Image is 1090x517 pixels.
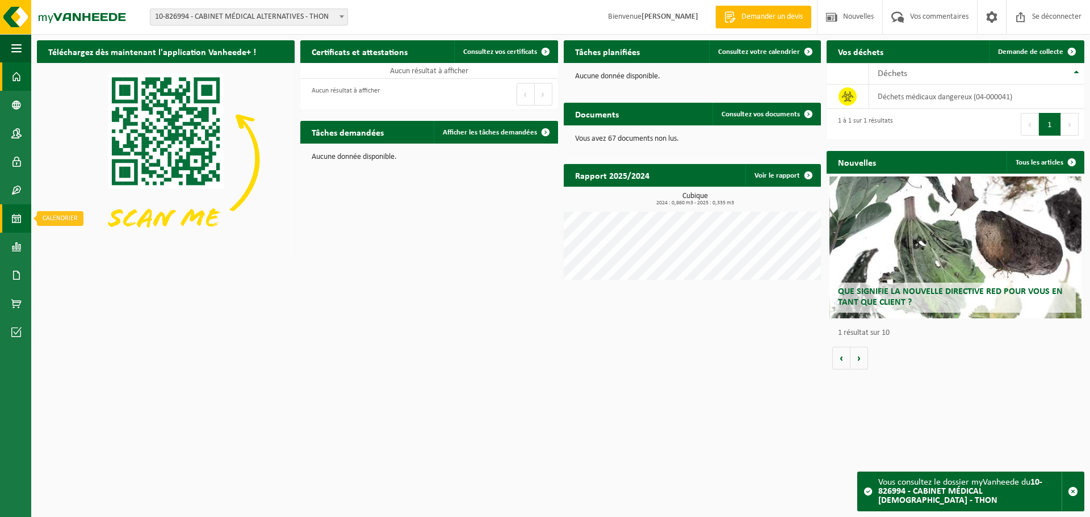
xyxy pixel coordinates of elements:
font: Demander un devis [741,12,803,21]
font: Cubique [682,192,708,200]
font: Rapport 2025/2024 [575,172,649,181]
font: Consultez vos certificats [463,48,537,56]
font: Aucun résultat à afficher [390,67,468,75]
font: déchets médicaux dangereux (04-000041) [878,93,1012,101]
font: Aucun résultat à afficher [312,87,380,94]
button: Suivant [1061,113,1079,136]
font: Que signifie la nouvelle directive RED pour vous en tant que client ? [838,287,1063,307]
font: Afficher les tâches demandées [443,129,537,136]
button: Précédent [1021,113,1039,136]
font: Documents [575,111,619,120]
font: 10-826994 - CABINET MÉDICAL [DEMOGRAPHIC_DATA] - THON [878,478,1042,505]
font: Voir le rapport [754,172,800,179]
a: Consultez votre calendrier [709,40,820,63]
a: Tous les articles [1007,151,1083,174]
font: [PERSON_NAME] [642,12,698,21]
font: Vos déchets [838,48,883,57]
font: Tâches demandées [312,129,384,138]
font: Nouvelles [838,159,876,168]
font: Téléchargez dès maintenant l'application Vanheede+ ! [48,48,256,57]
font: Nouvelles [843,12,874,21]
font: Tâches planifiées [575,48,640,57]
button: Précédent [517,83,535,106]
font: 1 résultat sur 10 [838,329,890,337]
font: Déchets [878,69,907,78]
a: Demande de collecte [989,40,1083,63]
span: 10-826994 - CABINET MÉDICAL ALTERNATIVES - THON [150,9,347,25]
font: 10-826994 - CABINET MÉDICAL ALTERNATIVES - THON [155,12,329,21]
font: 1 [1047,121,1052,129]
font: 1 à 1 sur 1 résultats [838,117,893,124]
a: Que signifie la nouvelle directive RED pour vous en tant que client ? [829,176,1082,318]
img: Téléchargez l'application VHEPlus [37,63,295,256]
font: Vous consultez le dossier myVanheede du [878,478,1030,487]
a: Consultez vos certificats [454,40,557,63]
font: Certificats et attestations [312,48,408,57]
font: Consultez vos documents [722,111,800,118]
button: Suivant [535,83,552,106]
font: Aucune donnée disponible. [575,72,660,81]
font: Bienvenue [608,12,642,21]
a: Afficher les tâches demandées [434,121,557,144]
a: Demander un devis [715,6,811,28]
font: Aucune donnée disponible. [312,153,397,161]
font: Demande de collecte [998,48,1063,56]
font: Vos commentaires [910,12,969,21]
span: 10-826994 - CABINET MÉDICAL ALTERNATIVES - THON [150,9,348,26]
font: Se déconnecter [1032,12,1081,21]
font: Vous avez 67 documents non lus. [575,134,679,143]
a: Voir le rapport [745,164,820,187]
font: 2024 : 0,860 m3 - 2025 : 0,335 m3 [656,200,734,206]
button: 1 [1039,113,1061,136]
font: Tous les articles [1016,159,1063,166]
a: Consultez vos documents [712,103,820,125]
font: Consultez votre calendrier [718,48,800,56]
